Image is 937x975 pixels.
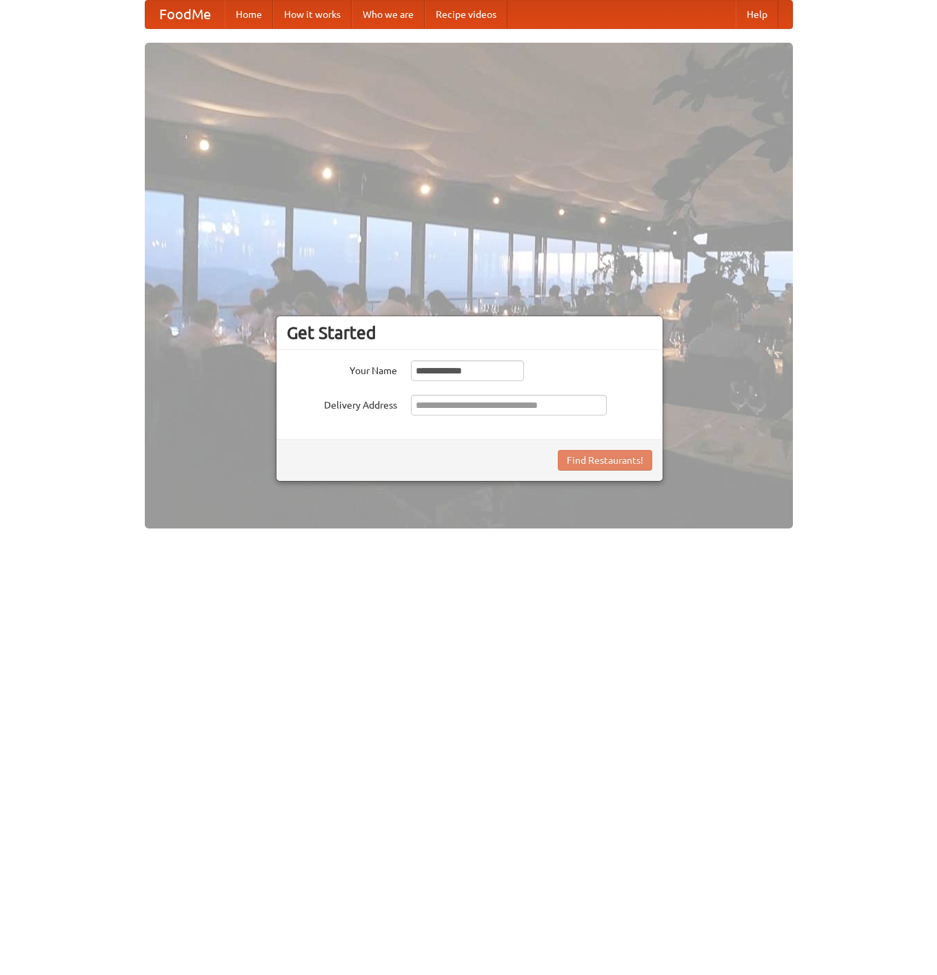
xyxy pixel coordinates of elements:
[287,360,397,378] label: Your Name
[273,1,352,28] a: How it works
[352,1,425,28] a: Who we are
[287,322,652,343] h3: Get Started
[225,1,273,28] a: Home
[736,1,778,28] a: Help
[558,450,652,471] button: Find Restaurants!
[425,1,507,28] a: Recipe videos
[145,1,225,28] a: FoodMe
[287,395,397,412] label: Delivery Address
